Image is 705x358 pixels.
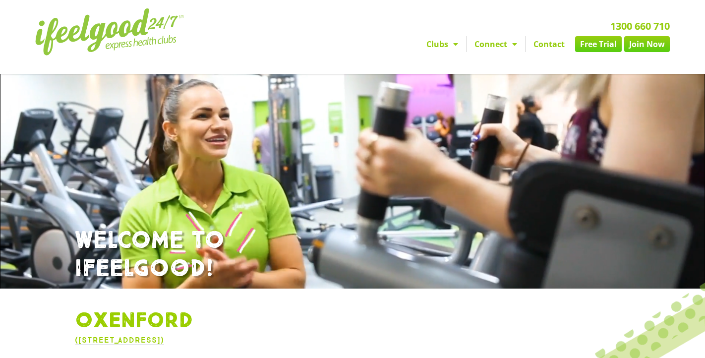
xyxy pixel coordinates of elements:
[418,36,466,52] a: Clubs
[75,308,630,334] h1: Oxenford
[526,36,573,52] a: Contact
[624,36,670,52] a: Join Now
[261,36,670,52] nav: Menu
[467,36,525,52] a: Connect
[75,227,630,284] h1: WELCOME TO IFEELGOOD!
[75,335,164,345] a: ([STREET_ADDRESS])
[610,19,670,33] a: 1300 660 710
[575,36,622,52] a: Free Trial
